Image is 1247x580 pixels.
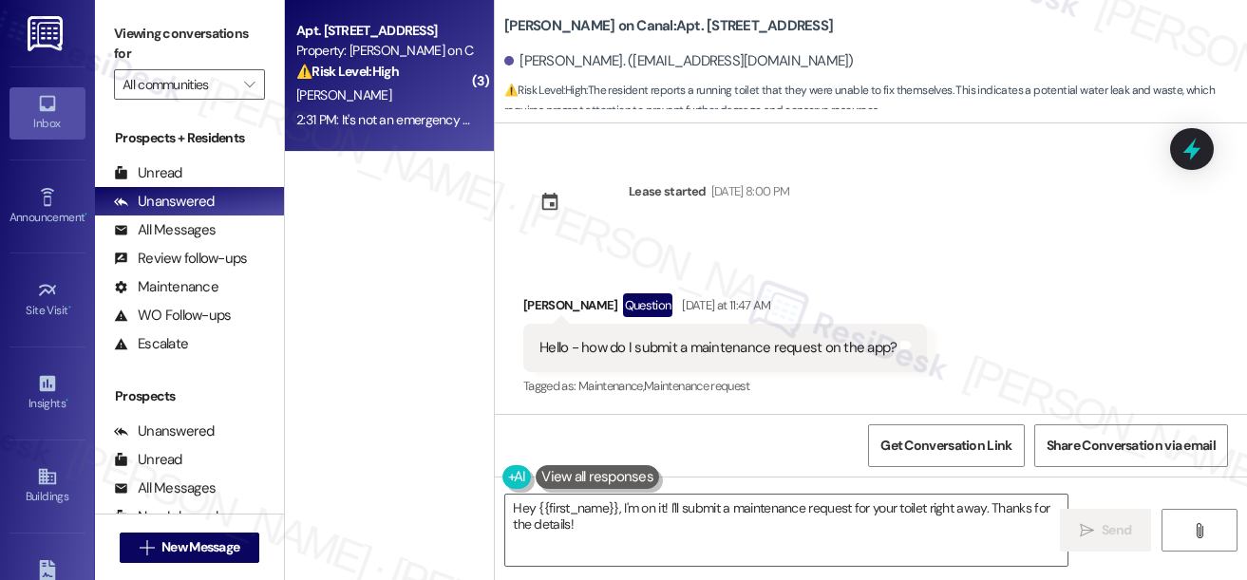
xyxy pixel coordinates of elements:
[296,86,391,103] span: [PERSON_NAME]
[9,367,85,419] a: Insights •
[880,436,1011,456] span: Get Conversation Link
[504,83,586,98] strong: ⚠️ Risk Level: High
[296,111,632,128] div: 2:31 PM: It's not an emergency but definitely a waste of water
[244,77,255,92] i: 
[1080,523,1094,538] i: 
[114,507,224,527] div: New Inbounds
[523,372,927,400] div: Tagged as:
[114,220,216,240] div: All Messages
[114,306,231,326] div: WO Follow-ups
[9,87,85,139] a: Inbox
[28,16,66,51] img: ResiDesk Logo
[9,460,85,512] a: Buildings
[85,208,87,221] span: •
[644,378,750,394] span: Maintenance request
[629,181,707,201] div: Lease started
[868,424,1024,467] button: Get Conversation Link
[95,386,284,406] div: Prospects
[114,421,215,441] div: Unanswered
[677,295,770,315] div: [DATE] at 11:47 AM
[123,69,235,100] input: All communities
[114,249,247,269] div: Review follow-ups
[1034,424,1228,467] button: Share Conversation via email
[504,16,833,36] b: [PERSON_NAME] on Canal: Apt. [STREET_ADDRESS]
[296,63,399,80] strong: ⚠️ Risk Level: High
[95,128,284,148] div: Prospects + Residents
[120,533,260,563] button: New Message
[114,478,216,498] div: All Messages
[1102,520,1131,540] span: Send
[68,301,71,314] span: •
[296,21,472,41] div: Apt. [STREET_ADDRESS]
[114,19,265,69] label: Viewing conversations for
[623,293,673,317] div: Question
[140,540,154,555] i: 
[539,338,897,358] div: Hello - how do I submit a maintenance request on the app?
[296,41,472,61] div: Property: [PERSON_NAME] on Canal
[114,334,188,354] div: Escalate
[1047,436,1216,456] span: Share Conversation via email
[114,450,182,470] div: Unread
[707,181,790,201] div: [DATE] 8:00 PM
[66,394,68,407] span: •
[114,277,218,297] div: Maintenance
[578,378,644,394] span: Maintenance ,
[1060,509,1152,552] button: Send
[504,81,1247,122] span: : The resident reports a running toilet that they were unable to fix themselves. This indicates a...
[504,51,854,71] div: [PERSON_NAME]. ([EMAIL_ADDRESS][DOMAIN_NAME])
[505,495,1068,566] textarea: Hey {{first_name}}, I'm on it! I'll submit a maintenance request for your toilet right away. Than...
[161,537,239,557] span: New Message
[1192,523,1206,538] i: 
[114,163,182,183] div: Unread
[523,293,927,324] div: [PERSON_NAME]
[9,274,85,326] a: Site Visit •
[114,192,215,212] div: Unanswered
